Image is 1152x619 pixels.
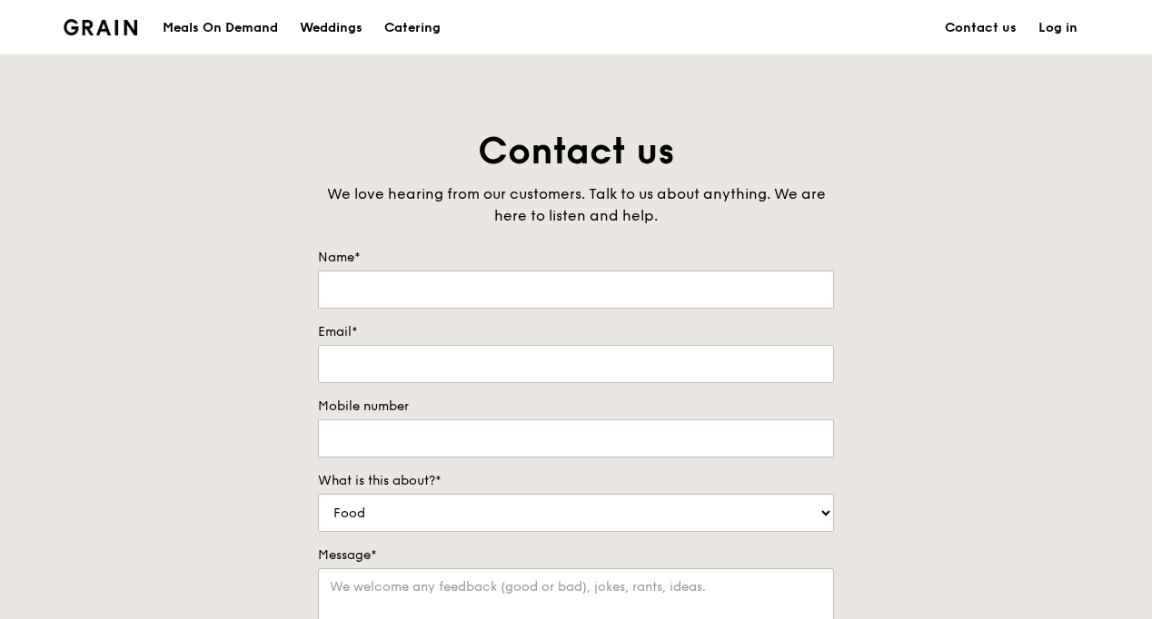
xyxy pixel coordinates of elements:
label: What is this about?* [318,472,834,490]
label: Name* [318,249,834,267]
a: Log in [1028,1,1088,55]
a: Weddings [289,1,373,55]
div: We love hearing from our customers. Talk to us about anything. We are here to listen and help. [318,183,834,227]
img: Grain [64,19,137,35]
a: Catering [373,1,452,55]
h1: Contact us [318,127,834,176]
label: Message* [318,546,834,565]
div: Meals On Demand [163,1,278,55]
div: Weddings [300,1,362,55]
div: Catering [384,1,441,55]
label: Mobile number [318,398,834,416]
label: Email* [318,323,834,341]
a: Contact us [934,1,1028,55]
